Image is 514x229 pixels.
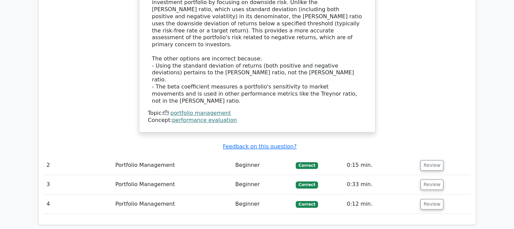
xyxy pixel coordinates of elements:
div: Topic: [148,110,366,117]
td: 0:12 min. [344,195,418,214]
span: Correct [296,162,318,169]
td: 4 [44,195,113,214]
td: 0:33 min. [344,175,418,194]
td: Portfolio Management [113,156,232,175]
td: 0:15 min. [344,156,418,175]
span: Correct [296,201,318,208]
a: performance evaluation [172,117,237,123]
a: Feedback on this question? [223,143,296,150]
button: Review [420,179,443,190]
button: Review [420,199,443,209]
td: Beginner [232,156,293,175]
td: Portfolio Management [113,175,232,194]
td: 2 [44,156,113,175]
td: 3 [44,175,113,194]
td: Beginner [232,175,293,194]
td: Beginner [232,195,293,214]
a: portfolio management [170,110,231,116]
td: Portfolio Management [113,195,232,214]
button: Review [420,160,443,171]
span: Correct [296,181,318,188]
div: Concept: [148,117,366,124]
